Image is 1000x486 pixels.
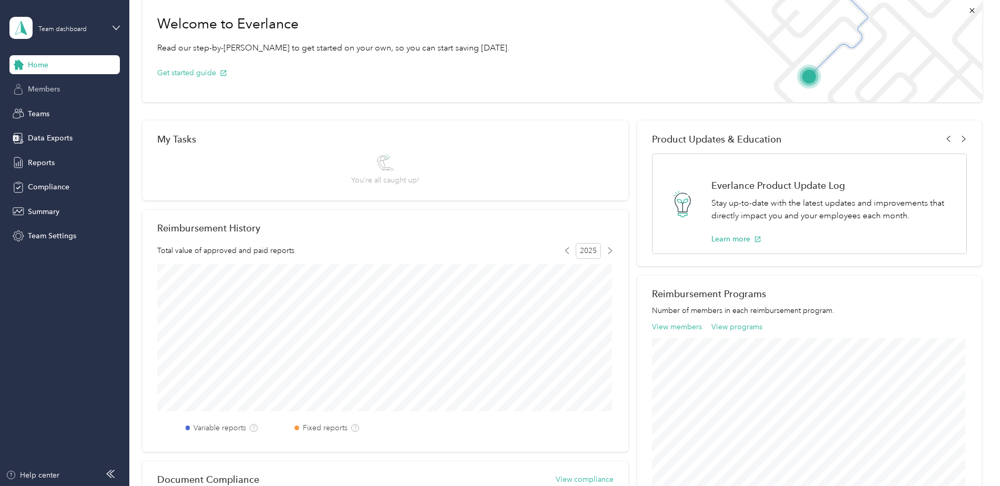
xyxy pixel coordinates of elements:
label: Fixed reports [303,422,348,433]
span: Members [28,84,60,95]
iframe: Everlance-gr Chat Button Frame [941,427,1000,486]
button: Get started guide [157,67,227,78]
p: Stay up-to-date with the latest updates and improvements that directly impact you and your employ... [711,197,955,222]
h2: Reimbursement Programs [652,288,967,299]
div: My Tasks [157,134,614,145]
span: Team Settings [28,230,76,241]
span: 2025 [576,243,601,259]
span: Home [28,59,48,70]
h1: Everlance Product Update Log [711,180,955,191]
span: Summary [28,206,59,217]
p: Number of members in each reimbursement program. [652,305,967,316]
span: You’re all caught up! [351,175,419,186]
button: Help center [6,470,59,481]
div: Team dashboard [38,26,87,33]
span: Reports [28,157,55,168]
h1: Welcome to Everlance [157,16,509,33]
span: Compliance [28,181,69,193]
span: Data Exports [28,133,73,144]
button: View programs [711,321,762,332]
span: Total value of approved and paid reports [157,245,294,256]
p: Read our step-by-[PERSON_NAME] to get started on your own, so you can start saving [DATE]. [157,42,509,55]
span: Teams [28,108,49,119]
button: View members [652,321,702,332]
button: Learn more [711,234,761,245]
h2: Reimbursement History [157,222,260,234]
h2: Document Compliance [157,474,259,485]
label: Variable reports [193,422,246,433]
button: View compliance [556,474,614,485]
span: Product Updates & Education [652,134,782,145]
